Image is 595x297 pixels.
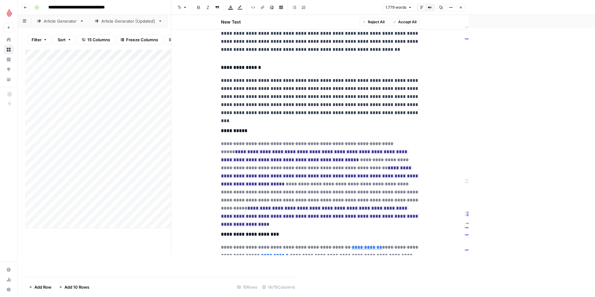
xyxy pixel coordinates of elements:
div: Article Generator [Updated] [101,18,156,24]
span: Add Row [34,284,51,290]
a: Article Generator [32,15,89,27]
span: Filter [32,37,42,43]
button: Sort [54,35,75,45]
button: Filter [28,35,51,45]
a: Your Data [4,74,14,84]
div: 15 Rows [235,282,260,292]
span: 1.779 words [386,5,406,10]
a: Article Generator [Updated] [89,15,168,27]
button: Reject All [359,18,387,26]
a: Home [4,35,14,45]
h2: New Text [221,19,241,25]
img: Lightspeed Logo [4,7,15,18]
a: Article Refresh [168,15,221,27]
span: 15 Columns [87,37,110,43]
button: Workspace: Lightspeed [4,5,14,20]
a: Settings [4,265,14,275]
span: Freeze Columns [126,37,158,43]
button: 1.779 words [383,3,415,11]
button: Freeze Columns [117,35,162,45]
button: 15 Columns [78,35,114,45]
a: Opportunities [4,64,14,74]
span: Accept All [398,19,416,25]
button: Help + Support [4,285,14,295]
button: Accept All [390,18,419,26]
button: Add Row [25,282,55,292]
a: Browse [4,45,14,55]
div: 14/15 Columns [260,282,297,292]
a: Insights [4,55,14,64]
div: Article Generator [44,18,77,24]
a: Usage [4,275,14,285]
button: Add 10 Rows [55,282,93,292]
span: Add 10 Rows [64,284,89,290]
button: Row Height [165,35,201,45]
span: Reject All [368,19,385,25]
span: Sort [58,37,66,43]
